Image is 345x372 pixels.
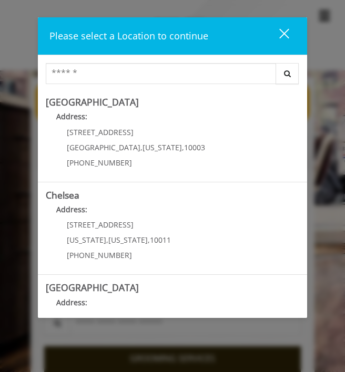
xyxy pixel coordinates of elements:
[46,281,139,294] b: [GEOGRAPHIC_DATA]
[49,29,208,42] span: Please select a Location to continue
[260,25,296,47] button: close dialog
[281,70,293,77] i: Search button
[150,235,171,245] span: 10011
[46,63,299,89] div: Center Select
[148,235,150,245] span: ,
[140,142,143,152] span: ,
[67,127,134,137] span: [STREET_ADDRESS]
[267,28,288,44] div: close dialog
[106,235,108,245] span: ,
[67,250,132,260] span: [PHONE_NUMBER]
[56,111,87,121] b: Address:
[46,63,276,84] input: Search Center
[67,142,140,152] span: [GEOGRAPHIC_DATA]
[182,142,184,152] span: ,
[67,220,134,230] span: [STREET_ADDRESS]
[67,235,106,245] span: [US_STATE]
[46,189,79,201] b: Chelsea
[67,158,132,168] span: [PHONE_NUMBER]
[108,235,148,245] span: [US_STATE]
[184,142,205,152] span: 10003
[56,297,87,307] b: Address:
[56,204,87,214] b: Address:
[46,96,139,108] b: [GEOGRAPHIC_DATA]
[143,142,182,152] span: [US_STATE]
